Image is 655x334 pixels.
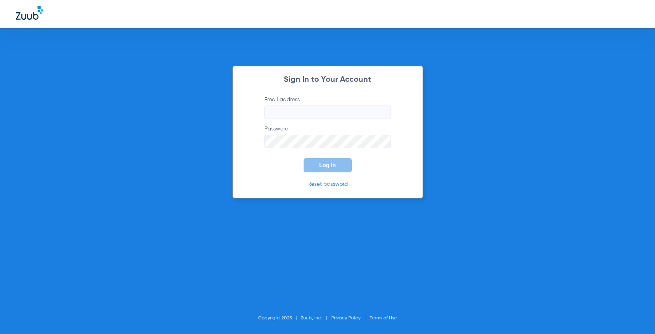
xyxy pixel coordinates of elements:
[319,162,336,168] span: Log In
[331,316,361,321] a: Privacy Policy
[370,316,397,321] a: Terms of Use
[264,135,391,148] input: Password
[253,76,403,84] h2: Sign In to Your Account
[301,314,331,322] li: Zuub, Inc.
[304,158,352,172] button: Log In
[308,181,348,187] a: Reset password
[16,6,43,20] img: Zuub Logo
[264,106,391,119] input: Email address
[258,314,301,322] li: Copyright 2025
[615,296,655,334] iframe: Chat Widget
[264,125,391,148] label: Password
[264,96,391,119] label: Email address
